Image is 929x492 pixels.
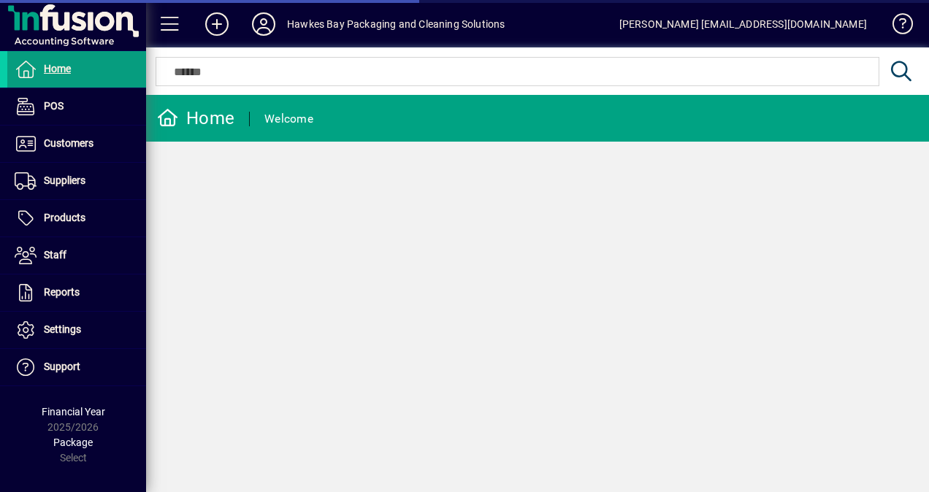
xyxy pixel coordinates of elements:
[194,11,240,37] button: Add
[53,437,93,448] span: Package
[44,323,81,335] span: Settings
[44,100,64,112] span: POS
[44,249,66,261] span: Staff
[264,107,313,131] div: Welcome
[157,107,234,130] div: Home
[882,3,911,50] a: Knowledge Base
[44,286,80,298] span: Reports
[7,274,146,311] a: Reports
[42,406,105,418] span: Financial Year
[44,212,85,223] span: Products
[44,174,85,186] span: Suppliers
[7,312,146,348] a: Settings
[7,126,146,162] a: Customers
[240,11,287,37] button: Profile
[44,63,71,74] span: Home
[287,12,505,36] div: Hawkes Bay Packaging and Cleaning Solutions
[7,88,146,125] a: POS
[7,163,146,199] a: Suppliers
[44,137,93,149] span: Customers
[7,200,146,237] a: Products
[7,349,146,385] a: Support
[7,237,146,274] a: Staff
[619,12,867,36] div: [PERSON_NAME] [EMAIL_ADDRESS][DOMAIN_NAME]
[44,361,80,372] span: Support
